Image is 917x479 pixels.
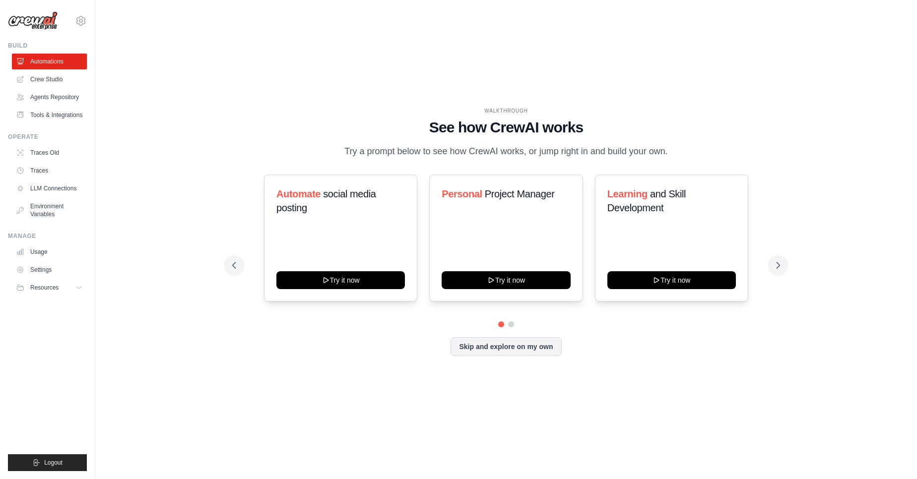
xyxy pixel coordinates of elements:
span: Resources [30,284,59,292]
a: Traces Old [12,145,87,161]
button: Try it now [276,271,405,289]
span: Logout [44,459,63,467]
button: Logout [8,454,87,471]
button: Resources [12,280,87,296]
a: Usage [12,244,87,260]
span: Automate [276,188,321,199]
span: social media posting [276,188,376,213]
a: LLM Connections [12,180,87,196]
button: Try it now [442,271,570,289]
a: Environment Variables [12,198,87,222]
span: Learning [607,188,648,199]
a: Traces [12,163,87,179]
span: Personal [442,188,482,199]
div: Build [8,42,87,50]
div: WALKTHROUGH [232,107,780,115]
a: Tools & Integrations [12,107,87,123]
button: Skip and explore on my own [451,337,561,356]
h1: See how CrewAI works [232,119,780,136]
img: Logo [8,11,58,30]
a: Crew Studio [12,71,87,87]
div: Manage [8,232,87,240]
p: Try a prompt below to see how CrewAI works, or jump right in and build your own. [339,144,673,159]
a: Settings [12,262,87,278]
a: Agents Repository [12,89,87,105]
div: Operate [8,133,87,141]
span: Project Manager [485,188,555,199]
a: Automations [12,54,87,69]
button: Try it now [607,271,736,289]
